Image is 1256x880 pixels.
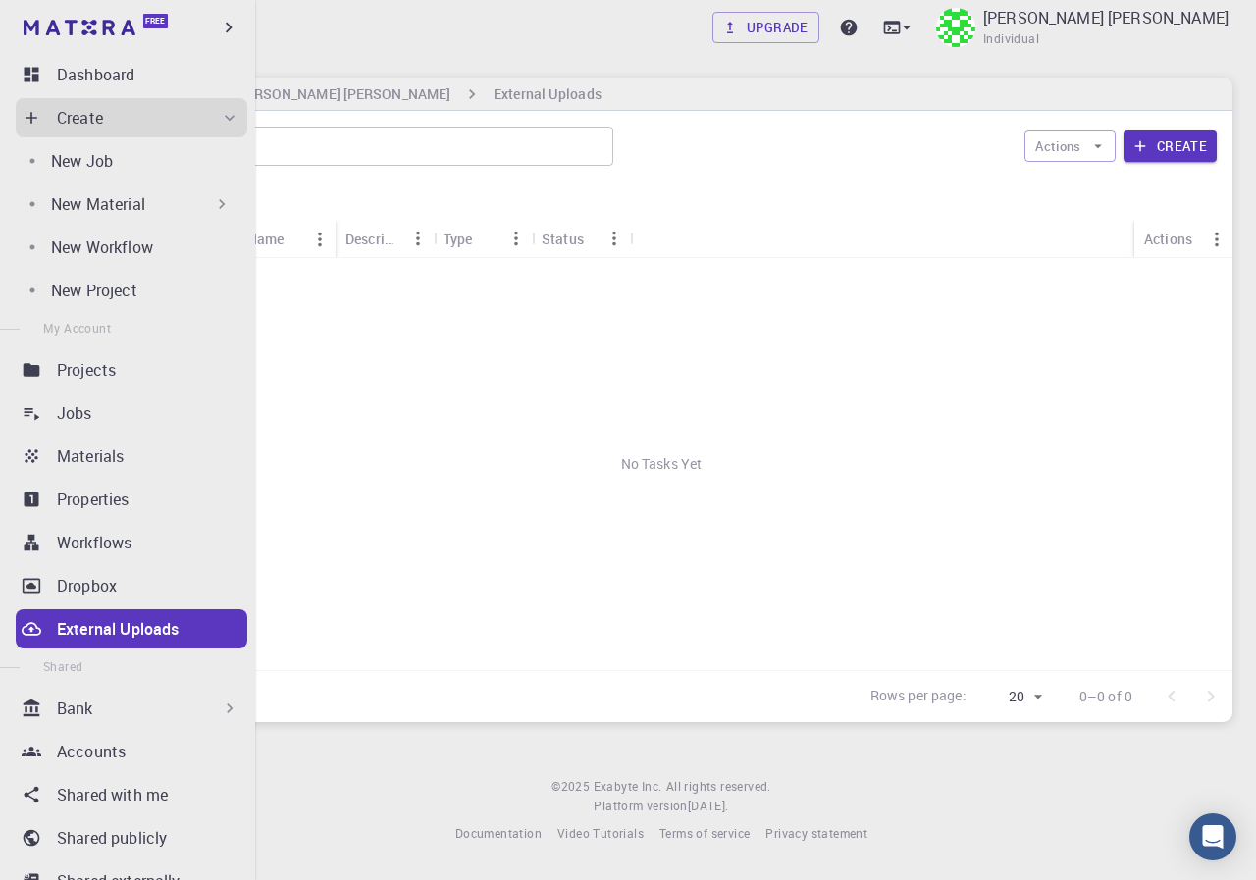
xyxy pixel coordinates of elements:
[594,797,687,816] span: Platform version
[16,566,247,605] a: Dropbox
[16,775,247,814] a: Shared with me
[936,8,975,47] img: Wilmer Gaspar Espinoza Castillo
[1189,813,1236,860] div: Open Intercom Messenger
[688,797,729,816] a: [DATE].
[16,609,247,648] a: External Uploads
[57,63,134,86] p: Dashboard
[16,184,239,224] div: New Material
[304,224,336,255] button: Menu
[712,12,819,43] a: Upgrade
[16,523,247,562] a: Workflows
[532,220,630,258] div: Status
[16,437,247,476] a: Materials
[16,689,247,728] div: Bank
[494,83,602,105] h6: External Uploads
[57,617,179,641] p: External Uploads
[666,777,771,797] span: All rights reserved.
[57,106,103,129] p: Create
[455,824,542,844] a: Documentation
[557,825,644,841] span: Video Tutorials
[659,825,750,841] span: Terms of service
[542,220,584,258] div: Status
[98,83,605,105] nav: breadcrumb
[983,6,1229,29] p: [PERSON_NAME] [PERSON_NAME]
[16,393,247,433] a: Jobs
[57,488,130,511] p: Properties
[237,220,336,258] div: Name
[659,824,750,844] a: Terms of service
[24,20,135,35] img: logo
[51,192,145,216] p: New Material
[39,14,109,31] span: Soporte
[1201,224,1232,255] button: Menu
[57,574,117,597] p: Dropbox
[557,824,644,844] a: Video Tutorials
[16,98,247,137] div: Create
[1079,687,1132,706] p: 0–0 of 0
[57,531,131,554] p: Workflows
[16,141,239,181] a: New Job
[983,29,1039,49] span: Individual
[57,401,92,425] p: Jobs
[594,778,662,794] span: Exabyte Inc.
[16,818,247,857] a: Shared publicly
[57,444,124,468] p: Materials
[225,83,450,105] h6: [PERSON_NAME] [PERSON_NAME]
[57,783,168,806] p: Shared with me
[1144,220,1192,258] div: Actions
[247,220,285,258] div: Name
[57,697,93,720] p: Bank
[51,235,153,259] p: New Workflow
[57,826,167,850] p: Shared publicly
[16,480,247,519] a: Properties
[57,740,126,763] p: Accounts
[345,220,402,258] div: Description
[594,777,662,797] a: Exabyte Inc.
[336,220,434,258] div: Description
[974,683,1048,711] div: 20
[51,279,137,302] p: New Project
[16,228,239,267] a: New Workflow
[1124,130,1217,162] button: Create
[500,223,532,254] button: Menu
[688,798,729,813] span: [DATE] .
[1134,220,1232,258] div: Actions
[444,220,473,258] div: Type
[1024,130,1116,162] button: Actions
[434,220,532,258] div: Type
[765,824,867,844] a: Privacy statement
[765,825,867,841] span: Privacy statement
[51,149,113,173] p: New Job
[870,686,967,708] p: Rows per page:
[599,223,630,254] button: Menu
[16,271,239,310] a: New Project
[43,658,82,674] span: Shared
[57,358,116,382] p: Projects
[43,320,111,336] span: My Account
[16,350,247,389] a: Projects
[16,55,247,94] a: Dashboard
[90,258,1232,670] div: No Tasks Yet
[402,223,434,254] button: Menu
[16,732,247,771] a: Accounts
[551,777,593,797] span: © 2025
[455,825,542,841] span: Documentation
